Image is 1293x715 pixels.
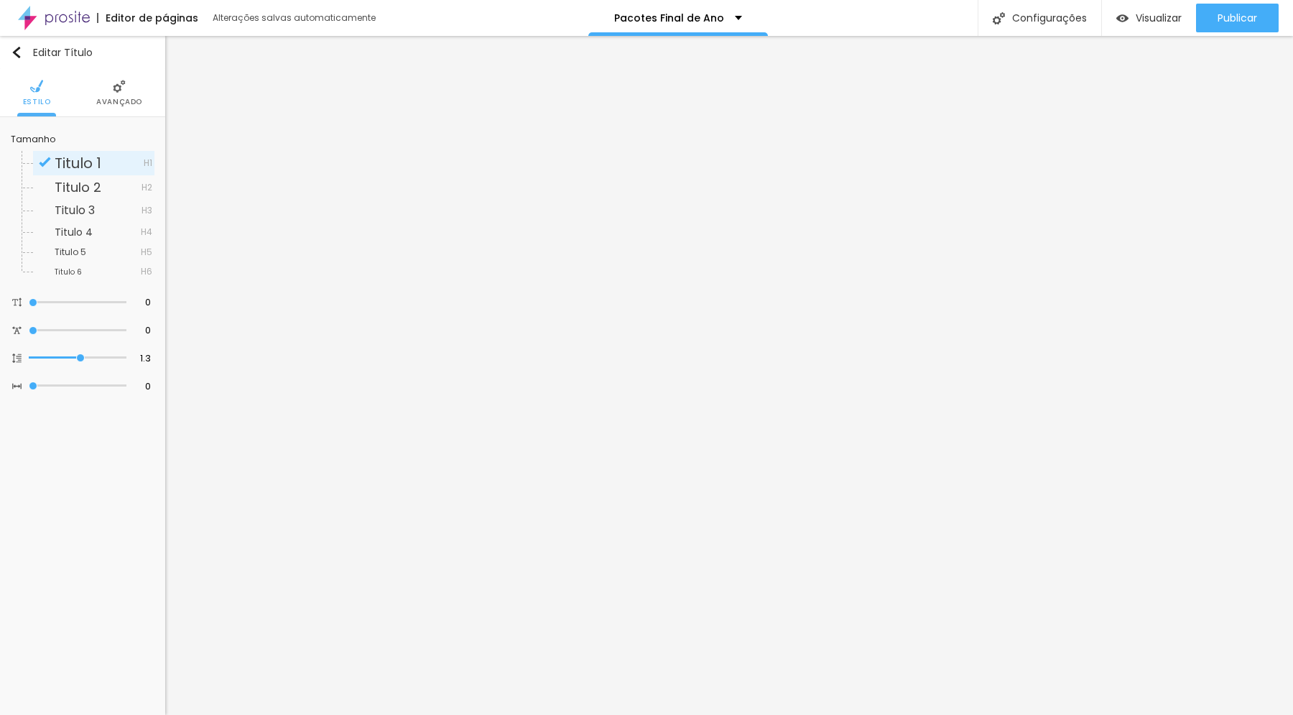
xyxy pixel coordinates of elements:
span: H3 [142,206,152,215]
img: Icone [39,156,51,168]
span: Visualizar [1136,12,1182,24]
img: Icone [12,354,22,363]
span: Titulo 5 [55,246,86,258]
span: Titulo 1 [55,153,101,173]
img: Icone [12,297,22,307]
div: Alterações salvas automaticamente [213,14,378,22]
span: H4 [141,228,152,236]
img: Icone [113,80,126,93]
img: Icone [30,80,43,93]
p: Pacotes Final de Ano [614,13,724,23]
span: Titulo 6 [55,267,82,277]
div: Editor de páginas [97,13,198,23]
img: view-1.svg [1116,12,1129,24]
div: Editar Título [11,47,93,58]
span: H2 [142,183,152,192]
span: Publicar [1218,12,1257,24]
span: Titulo 4 [55,225,93,239]
span: H6 [141,267,152,276]
span: Titulo 2 [55,178,101,196]
span: H5 [141,248,152,257]
img: Icone [12,326,22,335]
span: Titulo 3 [55,202,95,218]
button: Publicar [1196,4,1279,32]
div: Tamanho [11,135,154,144]
img: Icone [11,47,22,58]
iframe: Editor [165,36,1293,715]
button: Visualizar [1102,4,1196,32]
span: Estilo [23,98,51,106]
img: Icone [12,382,22,391]
span: Avançado [96,98,142,106]
span: H1 [144,159,152,167]
img: Icone [993,12,1005,24]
